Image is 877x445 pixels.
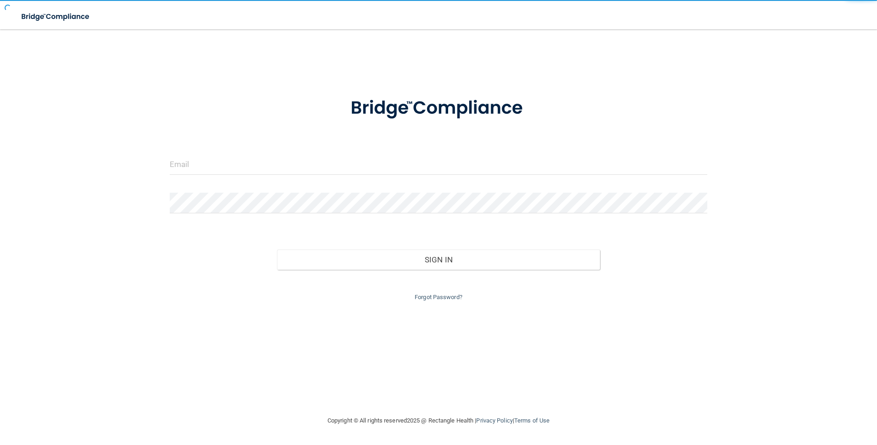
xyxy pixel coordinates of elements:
a: Forgot Password? [415,294,462,300]
img: bridge_compliance_login_screen.278c3ca4.svg [14,7,98,26]
button: Sign In [277,250,600,270]
a: Terms of Use [514,417,550,424]
img: bridge_compliance_login_screen.278c3ca4.svg [332,84,545,132]
a: Privacy Policy [476,417,512,424]
input: Email [170,154,708,175]
div: Copyright © All rights reserved 2025 @ Rectangle Health | | [271,406,606,435]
